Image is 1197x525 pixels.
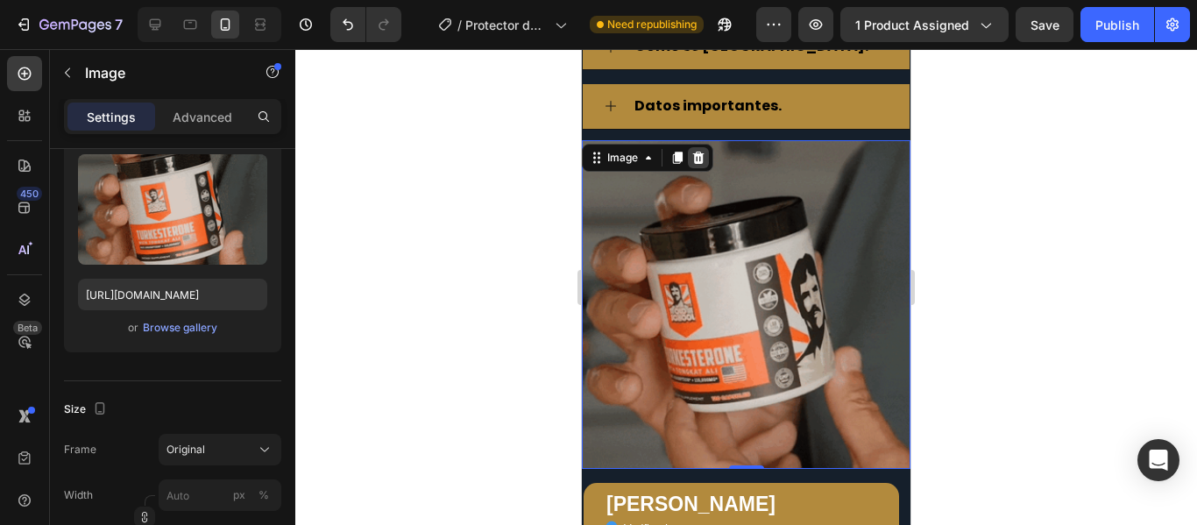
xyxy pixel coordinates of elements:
[128,317,138,338] span: or
[87,108,136,126] p: Settings
[115,14,123,35] p: 7
[582,49,910,525] iframe: Design area
[17,187,42,201] div: 450
[78,279,267,310] input: https://example.com/image.jpg
[1080,7,1154,42] button: Publish
[259,487,269,503] div: %
[7,7,131,42] button: 7
[64,487,93,503] label: Width
[42,472,96,486] span: Verificado.
[64,442,96,458] label: Frame
[143,320,217,336] div: Browse gallery
[840,7,1009,42] button: 1 product assigned
[173,108,232,126] p: Advanced
[1095,16,1139,34] div: Publish
[233,487,245,503] div: px
[855,16,969,34] span: 1 product assigned
[166,442,205,458] span: Original
[330,7,401,42] div: Undo/Redo
[159,434,281,465] button: Original
[159,479,281,511] input: px%
[607,17,697,32] span: Need republishing
[465,16,548,34] span: Protector de colchón y almohadas Premium
[253,485,274,506] button: px
[1016,7,1073,42] button: Save
[1031,18,1059,32] span: Save
[142,319,218,337] button: Browse gallery
[78,154,267,265] img: preview-image
[229,485,250,506] button: %
[64,398,110,422] div: Size
[457,16,462,34] span: /
[1137,439,1179,481] div: Open Intercom Messenger
[13,321,42,335] div: Beta
[85,62,234,83] p: Image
